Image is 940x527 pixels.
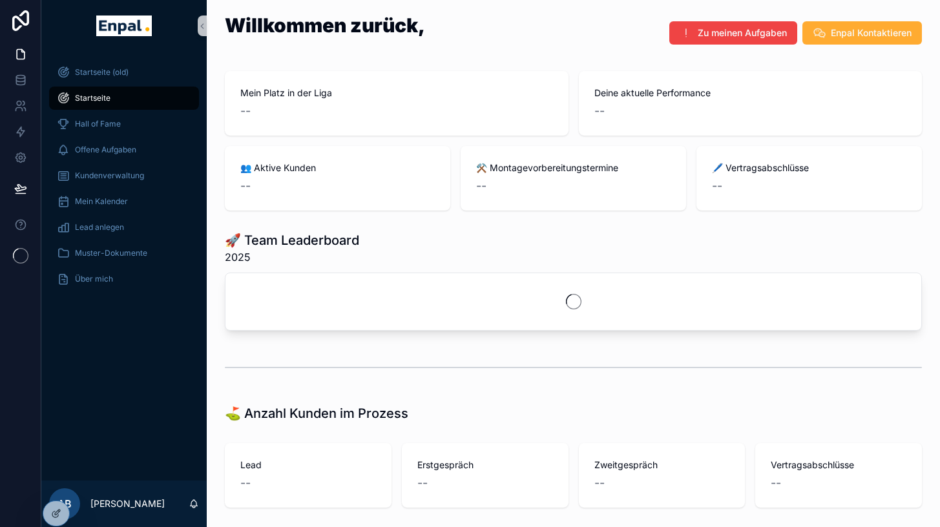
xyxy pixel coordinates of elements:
span: Zweitgespräch [594,459,730,471]
span: Erstgespräch [417,459,553,471]
span: -- [594,474,605,492]
a: Startseite [49,87,199,110]
span: -- [240,102,251,120]
span: ⚒️ Montagevorbereitungstermine [476,161,671,174]
a: Startseite (old) [49,61,199,84]
p: [PERSON_NAME] [90,497,165,510]
span: 👥 Aktive Kunden [240,161,435,174]
span: Offene Aufgaben [75,145,136,155]
span: Zu meinen Aufgaben [698,26,787,39]
span: Vertragsabschlüsse [771,459,906,471]
button: Zu meinen Aufgaben [669,21,797,45]
span: Mein Kalender [75,196,128,207]
span: Deine aktuelle Performance [594,87,907,99]
a: Kundenverwaltung [49,164,199,187]
span: Mein Platz in der Liga [240,87,553,99]
h1: 🚀 Team Leaderboard [225,231,359,249]
span: Kundenverwaltung [75,170,144,181]
span: Hall of Fame [75,119,121,129]
a: Über mich [49,267,199,291]
div: scrollable content [41,52,207,307]
a: Offene Aufgaben [49,138,199,161]
span: -- [240,474,251,492]
span: Lead [240,459,376,471]
h1: Willkommen zurück, [225,15,425,35]
span: Startseite (old) [75,67,129,77]
span: -- [771,474,781,492]
img: App logo [96,15,151,36]
span: Startseite [75,93,110,103]
a: Mein Kalender [49,190,199,213]
span: -- [476,177,486,195]
span: Lead anlegen [75,222,124,232]
button: Enpal Kontaktieren [802,21,922,45]
a: Muster-Dokumente [49,242,199,265]
span: -- [417,474,428,492]
span: 🖊️ Vertragsabschlüsse [712,161,906,174]
span: 2025 [225,249,359,265]
a: Lead anlegen [49,216,199,239]
span: -- [240,177,251,195]
a: Hall of Fame [49,112,199,136]
span: -- [712,177,722,195]
span: AB [57,496,72,512]
span: Enpal Kontaktieren [831,26,912,39]
span: Muster-Dokumente [75,248,147,258]
h1: ⛳ Anzahl Kunden im Prozess [225,404,408,422]
span: Über mich [75,274,113,284]
span: -- [594,102,605,120]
